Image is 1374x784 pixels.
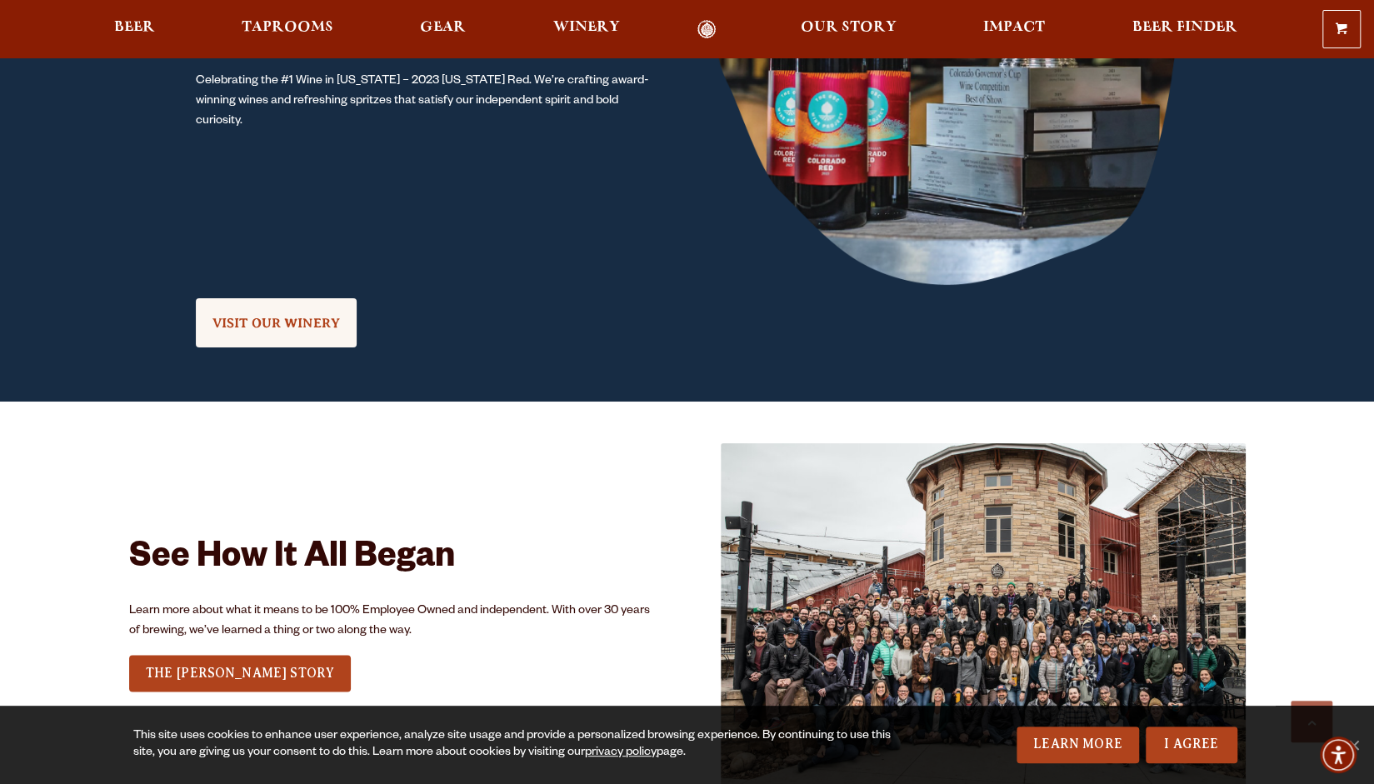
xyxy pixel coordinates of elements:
div: This site uses cookies to enhance user experience, analyze site usage and provide a personalized ... [133,728,907,762]
span: Winery [553,21,620,34]
a: Winery [542,20,631,39]
a: Beer [103,20,166,39]
span: VISIT OUR WINERY [212,315,341,330]
a: privacy policy [585,747,657,760]
a: Taprooms [231,20,344,39]
div: See Our Full LineUp [196,285,357,350]
a: Beer Finder [1121,20,1247,39]
span: Our Story [801,21,897,34]
span: THE [PERSON_NAME] STORY [146,665,335,680]
a: VISIT OUR WINERY [196,298,357,347]
div: Accessibility Menu [1320,737,1357,773]
span: Beer Finder [1132,21,1237,34]
a: THE [PERSON_NAME] STORY [129,655,352,692]
span: Impact [983,21,1045,34]
a: Gear [409,20,477,39]
a: Scroll to top [1291,701,1332,742]
p: Celebrating the #1 Wine in [US_STATE] – 2023 [US_STATE] Red. We’re crafting award-winning wines a... [196,72,658,132]
a: Our Story [790,20,907,39]
span: Taprooms [242,21,333,34]
p: Learn more about what it means to be 100% Employee Owned and independent. With over 30 years of b... [129,601,654,641]
a: Odell Home [676,20,738,39]
span: Beer [114,21,155,34]
a: Impact [972,20,1056,39]
div: See Our Full LineUp [129,652,352,694]
span: Gear [420,21,466,34]
a: Learn More [1017,727,1139,763]
h2: See How It All Began [129,539,654,579]
a: I Agree [1146,727,1237,763]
